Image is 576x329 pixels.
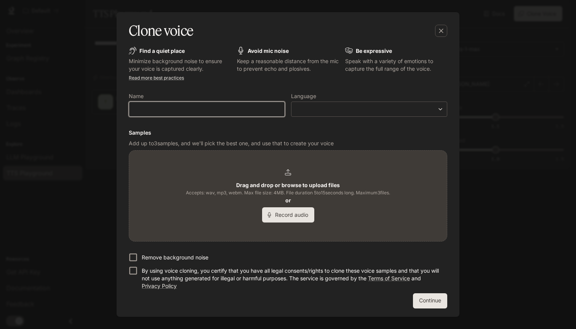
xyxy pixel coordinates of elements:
[236,182,340,188] b: Drag and drop or browse to upload files
[291,94,316,99] p: Language
[129,57,231,73] p: Minimize background noise to ensure your voice is captured clearly.
[413,293,447,308] button: Continue
[142,283,177,289] a: Privacy Policy
[129,21,193,40] h5: Clone voice
[345,57,447,73] p: Speak with a variety of emotions to capture the full range of the voice.
[129,129,447,137] h6: Samples
[237,57,339,73] p: Keep a reasonable distance from the mic to prevent echo and plosives.
[129,75,184,81] a: Read more best practices
[248,48,289,54] b: Avoid mic noise
[142,254,208,261] p: Remove background noise
[139,48,185,54] b: Find a quiet place
[129,140,447,147] p: Add up to 3 samples, and we'll pick the best one, and use that to create your voice
[142,267,441,290] p: By using voice cloning, you certify that you have all legal consents/rights to clone these voice ...
[262,207,314,223] button: Record audio
[285,197,291,203] b: or
[186,189,390,197] span: Accepts: wav, mp3, webm. Max file size: 4MB. File duration 5 to 15 seconds long. Maximum 3 files.
[368,275,410,281] a: Terms of Service
[356,48,392,54] b: Be expressive
[129,94,144,99] p: Name
[291,105,447,113] div: ​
